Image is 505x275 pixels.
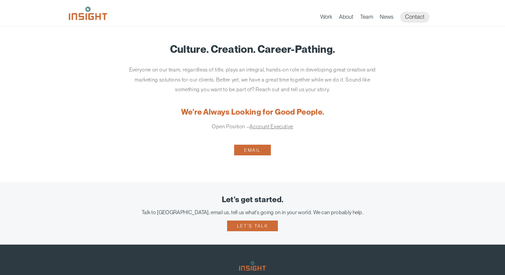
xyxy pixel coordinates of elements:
[69,7,107,20] img: Insight Marketing Design
[249,123,293,130] a: Account Executive
[79,43,426,55] h1: Culture. Creation. Career-Pathing.
[10,209,495,216] div: Talk to [GEOGRAPHIC_DATA], email us, tell us what's going on in your world. We can probably help.
[239,261,266,271] img: Insight Marketing Design
[10,195,495,204] div: Let's get started.
[320,13,332,23] a: Work
[79,108,426,117] h2: We’re Always Looking for Good People.
[380,13,393,23] a: News
[234,145,271,155] a: Email
[127,65,378,95] p: Everyone on our team, regardless of title, plays an integral, hands-on role in developing great c...
[360,13,373,23] a: Team
[339,13,353,23] a: About
[400,12,430,23] a: Contact
[320,12,436,23] nav: primary navigation menu
[127,122,378,132] p: Open Position –
[227,221,278,231] a: Let's talk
